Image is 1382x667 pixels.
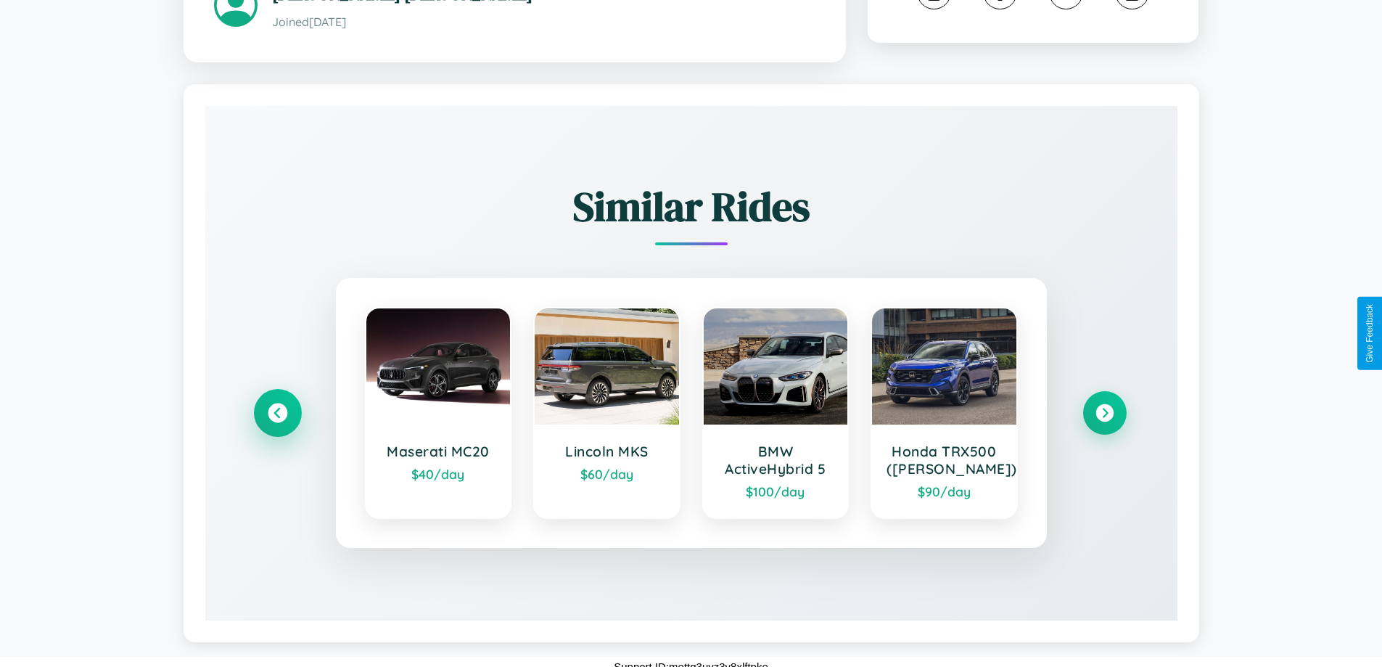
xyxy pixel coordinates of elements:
a: BMW ActiveHybrid 5$100/day [702,307,850,519]
div: $ 60 /day [549,466,665,482]
div: $ 100 /day [718,483,834,499]
div: Give Feedback [1365,304,1375,363]
a: Lincoln MKS$60/day [533,307,680,519]
div: $ 90 /day [887,483,1002,499]
a: Honda TRX500 ([PERSON_NAME])$90/day [871,307,1018,519]
a: Maserati MC20$40/day [365,307,512,519]
h2: Similar Rides [256,179,1127,234]
h3: Lincoln MKS [549,443,665,460]
h3: Maserati MC20 [381,443,496,460]
h3: BMW ActiveHybrid 5 [718,443,834,478]
p: Joined [DATE] [272,12,815,33]
h3: Honda TRX500 ([PERSON_NAME]) [887,443,1002,478]
div: $ 40 /day [381,466,496,482]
